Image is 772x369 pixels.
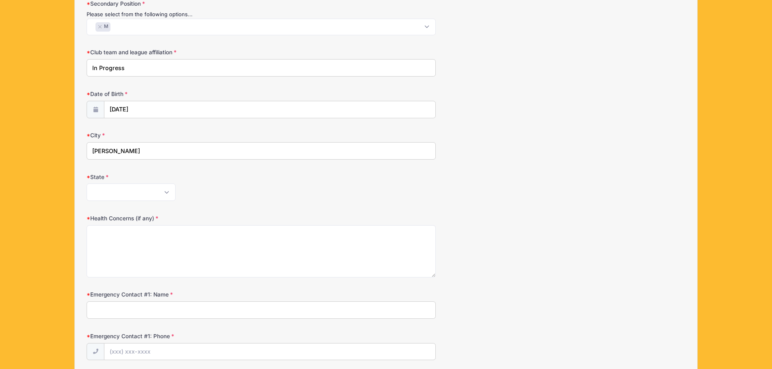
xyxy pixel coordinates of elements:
[91,23,95,30] textarea: Search
[87,131,286,139] label: City
[98,25,102,28] button: Remove item
[104,343,436,360] input: (xxx) xxx-xxxx
[87,48,286,56] label: Club team and league affiliation
[87,11,436,19] div: Please select from the following options...
[87,90,286,98] label: Date of Birth
[87,332,286,340] label: Emergency Contact #1: Phone
[87,290,286,299] label: Emergency Contact #1: Name
[104,101,436,118] input: mm/dd/yyyy
[104,23,108,30] span: M
[95,22,110,32] li: M
[87,173,286,181] label: State
[87,214,286,222] label: Health Concerns (if any)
